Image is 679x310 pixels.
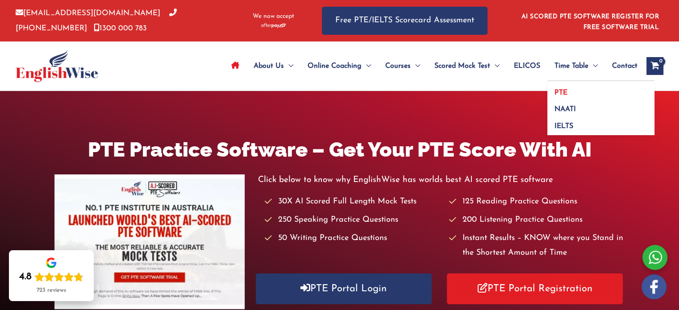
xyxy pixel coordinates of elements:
p: Click below to know why EnglishWise has worlds best AI scored PTE software [258,173,625,187]
span: Menu Toggle [284,50,293,82]
a: Online CoachingMenu Toggle [300,50,378,82]
span: PTE [554,89,567,96]
li: 30X AI Scored Full Length Mock Tests [265,194,441,209]
span: We now accept [253,12,294,21]
span: NAATI [554,106,576,113]
a: Scored Mock TestMenu Toggle [427,50,507,82]
span: Menu Toggle [490,50,500,82]
aside: Header Widget 1 [516,6,663,35]
a: [PHONE_NUMBER] [16,9,177,32]
a: PTE Portal Registration [447,273,623,304]
a: NAATI [547,98,654,115]
span: Menu Toggle [588,50,598,82]
div: 4.8 [19,271,32,283]
a: Free PTE/IELTS Scorecard Assessment [322,7,487,35]
span: About Us [254,50,284,82]
img: white-facebook.png [642,274,667,299]
span: Scored Mock Test [434,50,490,82]
li: 200 Listening Practice Questions [449,213,625,227]
a: PTE Portal Login [256,273,432,304]
a: 1300 000 783 [94,25,147,32]
li: 50 Writing Practice Questions [265,231,441,246]
div: 723 reviews [37,287,66,294]
div: Rating: 4.8 out of 5 [19,271,83,283]
span: Menu Toggle [411,50,420,82]
a: View Shopping Cart, empty [646,57,663,75]
a: [EMAIL_ADDRESS][DOMAIN_NAME] [16,9,160,17]
span: IELTS [554,123,573,130]
span: Menu Toggle [362,50,371,82]
span: ELICOS [514,50,540,82]
li: 125 Reading Practice Questions [449,194,625,209]
a: ELICOS [507,50,547,82]
h1: PTE Practice Software – Get Your PTE Score With AI [54,136,625,164]
span: Time Table [554,50,588,82]
span: Contact [612,50,637,82]
a: IELTS [547,115,654,135]
li: Instant Results – KNOW where you Stand in the Shortest Amount of Time [449,231,625,261]
span: Courses [385,50,411,82]
a: AI SCORED PTE SOFTWARE REGISTER FOR FREE SOFTWARE TRIAL [521,13,659,31]
a: About UsMenu Toggle [246,50,300,82]
nav: Site Navigation: Main Menu [224,50,637,82]
img: cropped-ew-logo [16,50,98,82]
a: Contact [605,50,637,82]
img: Afterpay-Logo [261,23,286,28]
li: 250 Speaking Practice Questions [265,213,441,227]
a: Time TableMenu Toggle [547,50,605,82]
span: Online Coaching [308,50,362,82]
a: PTE [547,81,654,98]
a: CoursesMenu Toggle [378,50,427,82]
img: pte-institute-main [54,174,245,309]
